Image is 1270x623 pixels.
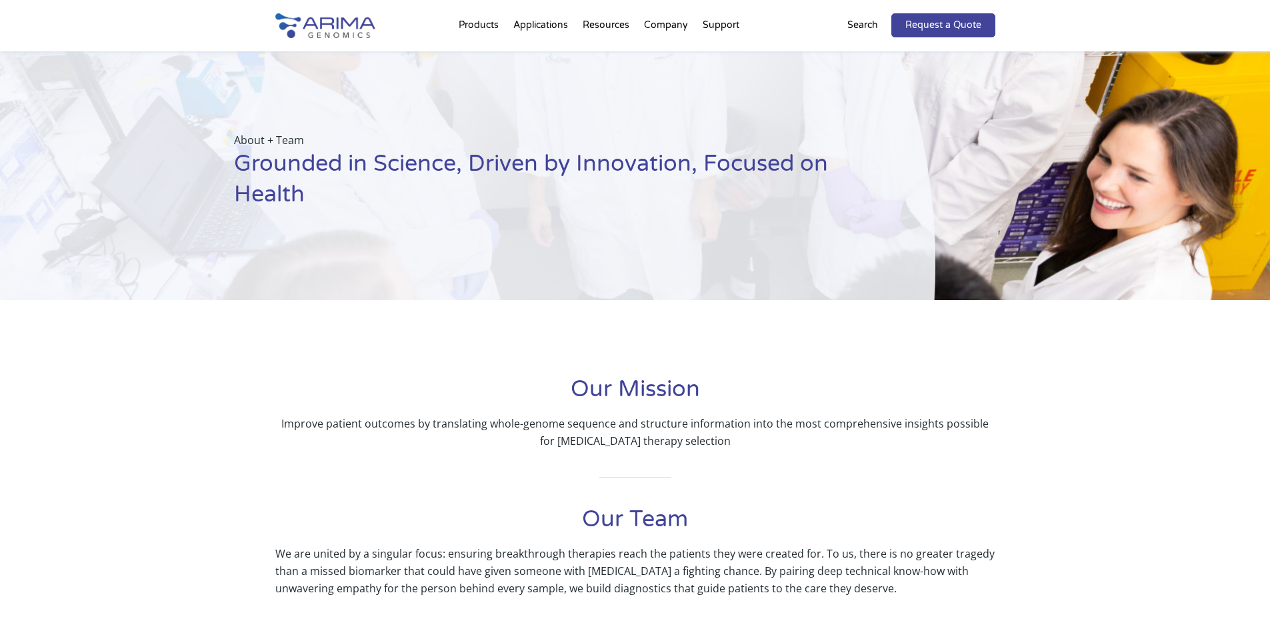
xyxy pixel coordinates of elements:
p: We are united by a singular focus: ensuring breakthrough therapies reach the patients they were c... [275,545,995,597]
h1: Our Team [275,504,995,545]
p: Improve patient outcomes by translating whole-genome sequence and structure information into the ... [275,415,995,450]
p: Search [847,17,878,34]
a: Request a Quote [891,13,995,37]
p: About + Team [234,131,869,149]
img: Arima-Genomics-logo [275,13,375,38]
h1: Grounded in Science, Driven by Innovation, Focused on Health [234,149,869,220]
h1: Our Mission [275,374,995,415]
